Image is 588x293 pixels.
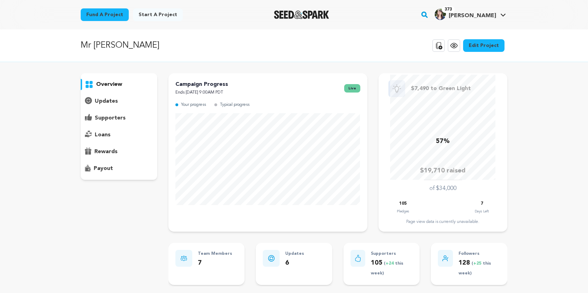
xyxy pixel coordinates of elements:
p: Updates [285,250,304,258]
img: Seed&Spark Logo Dark Mode [274,11,329,19]
p: Followers [459,250,500,258]
p: overview [96,80,122,89]
a: Emily B.'s Profile [433,7,507,20]
a: Fund a project [81,8,129,21]
button: supporters [81,113,157,124]
span: ( this week) [371,261,403,276]
span: Emily B.'s Profile [433,7,507,22]
p: 7 [198,258,232,268]
button: loans [81,129,157,141]
button: rewards [81,146,157,157]
span: live [344,84,360,93]
p: rewards [94,148,118,156]
img: Emily.jpg [435,9,446,20]
p: of $34,000 [429,184,456,193]
span: [PERSON_NAME] [449,13,496,19]
a: Start a project [133,8,183,21]
button: updates [81,96,157,107]
p: Team Members [198,250,232,258]
span: +25 [473,261,483,266]
p: 105 [399,200,407,208]
p: loans [95,131,111,139]
div: Emily B.'s Profile [435,9,496,20]
p: Typical progress [220,101,249,109]
p: Ends [DATE] 9:00AM PDT [175,89,228,97]
p: payout [94,164,113,173]
a: Seed&Spark Homepage [274,11,329,19]
a: Edit Project [463,39,505,52]
p: 6 [285,258,304,268]
span: +24 [386,261,395,266]
p: Days Left [475,208,489,215]
span: 373 [442,6,455,13]
p: Your progress [181,101,206,109]
p: Supporters [371,250,413,258]
span: ( this week) [459,261,491,276]
p: 128 [459,258,500,278]
p: 7 [481,200,483,208]
button: overview [81,79,157,90]
p: supporters [95,114,126,122]
button: payout [81,163,157,174]
p: Campaign Progress [175,80,228,89]
p: 57% [436,136,450,146]
p: 105 [371,258,413,278]
p: updates [95,97,118,105]
div: Page view data is currently unavailable. [386,219,500,225]
p: Mr [PERSON_NAME] [81,39,159,52]
p: Pledges [397,208,409,215]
